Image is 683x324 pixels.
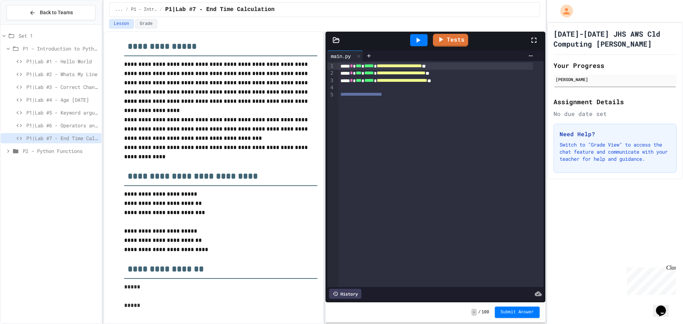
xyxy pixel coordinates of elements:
[18,32,99,39] span: Set 1
[26,70,99,78] span: P1|Lab #2 - Whats My Line
[433,34,468,47] a: Tests
[26,83,99,91] span: P1|Lab #3 - Correct Change
[327,63,334,70] div: 1
[327,51,363,61] div: main.py
[327,77,334,84] div: 3
[126,7,128,12] span: /
[23,45,99,52] span: P1 - Introduction to Python
[26,58,99,65] span: P1|Lab #1 - Hello World
[624,265,676,295] iframe: chat widget
[478,309,481,315] span: /
[131,7,157,12] span: P1 - Introduction to Python
[560,141,671,163] p: Switch to "Grade View" to access the chat feature and communicate with your teacher for help and ...
[160,7,162,12] span: /
[329,289,361,299] div: History
[556,76,674,83] div: [PERSON_NAME]
[26,96,99,103] span: P1|Lab #4 - Age [DATE]
[653,296,676,317] iframe: chat widget
[26,134,99,142] span: P1|Lab #7 - End Time Calculation
[26,122,99,129] span: P1|Lab #6 - Operators and Expressions Lab
[553,3,575,19] div: My Account
[495,307,540,318] button: Submit Answer
[165,5,275,14] span: P1|Lab #7 - End Time Calculation
[560,130,671,138] h3: Need Help?
[40,9,73,16] span: Back to Teams
[501,309,534,315] span: Submit Answer
[327,84,334,91] div: 4
[26,109,99,116] span: P1|Lab #5 - Keyword arguments in print
[327,91,334,99] div: 5
[135,19,157,28] button: Grade
[554,97,677,107] h2: Assignment Details
[109,19,134,28] button: Lesson
[115,7,123,12] span: ...
[481,309,489,315] span: 100
[554,60,677,70] h2: Your Progress
[3,3,49,45] div: Chat with us now!Close
[23,147,99,155] span: P2 - Python Functions
[554,29,677,49] h1: [DATE]-[DATE] JHS AWS Cld Computing [PERSON_NAME]
[327,52,354,60] div: main.py
[6,5,96,20] button: Back to Teams
[327,70,334,77] div: 2
[471,309,477,316] span: -
[554,110,677,118] div: No due date set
